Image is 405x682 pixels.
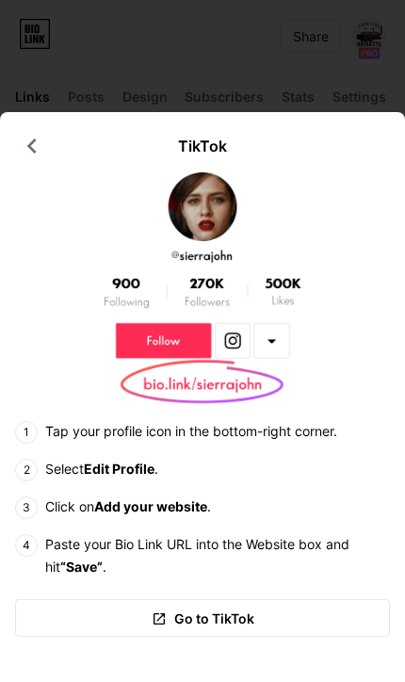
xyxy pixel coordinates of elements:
b: Edit Profile [84,461,154,477]
span: Tap your profile icon in the bottom-right corner. [45,423,337,439]
span: Go to TikTok [174,609,254,628]
b: Add your website [94,498,207,514]
span: Select . [45,461,158,477]
span: Paste your Bio Link URL into the Website box and hit . [45,536,349,575]
a: Go to TikTok [15,599,390,637]
span: Click on . [45,498,211,514]
b: “Save” [60,559,103,575]
div: TikTok [178,135,227,157]
img: TikTok [15,172,390,417]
